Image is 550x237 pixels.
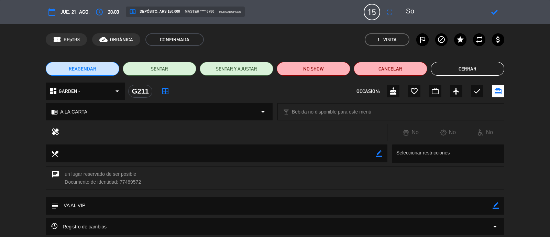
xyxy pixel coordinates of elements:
[384,6,396,18] button: fullscreen
[392,128,429,137] div: No
[108,8,119,16] span: 20:00
[59,87,80,95] span: GARDEN -
[356,87,380,95] span: OCCASION:
[494,35,502,44] i: attach_money
[51,170,59,186] i: chat
[452,87,460,95] i: airplanemode_active
[386,8,394,16] i: fullscreen
[364,4,380,20] span: 15
[51,109,58,115] i: chrome_reader_mode
[429,128,466,137] div: No
[110,36,133,44] span: ORGÁNICA
[219,10,241,14] span: mercadopago
[493,202,499,209] i: border_color
[99,35,108,44] i: cloud_done
[48,8,56,16] i: calendar_today
[46,6,58,18] button: calendar_today
[161,87,169,95] i: border_all
[123,62,196,76] button: SENTAR
[129,8,136,15] i: local_atm
[51,223,107,231] span: Registro de cambios
[46,62,119,76] button: REAGENDAR
[129,8,180,15] span: Depósito: ARS 150.000
[466,128,504,137] div: No
[46,166,504,190] div: un lugar reservado de ser posible Documento de identidad: 77489572
[418,35,427,44] i: outlined_flag
[51,128,59,137] i: healing
[145,33,204,46] span: CONFIRMADA
[292,108,371,116] span: Bebida no disponible para este menú
[475,35,483,44] i: repeat
[93,6,106,18] button: access_time
[95,8,103,16] i: access_time
[389,87,397,95] i: cake
[277,62,350,76] button: NO SHOW
[113,87,121,95] i: arrow_drop_down
[437,35,445,44] i: block
[377,36,380,44] span: 1
[128,85,152,98] div: G211
[49,87,57,95] i: dashboard
[354,62,427,76] button: Cancelar
[51,150,58,157] i: local_dining
[410,87,418,95] i: favorite_border
[200,62,273,76] button: SENTAR Y AJUSTAR
[51,202,58,209] i: subject
[60,8,90,16] span: jue. 21, ago.
[283,109,289,115] i: local_bar
[53,35,61,44] span: confirmation_number
[473,87,481,95] i: check
[259,108,267,116] i: arrow_drop_down
[376,150,382,157] i: border_color
[431,87,439,95] i: work_outline
[494,87,502,95] i: card_giftcard
[60,108,87,116] span: A LA CARTA
[69,65,96,73] span: REAGENDAR
[64,36,80,44] span: BPpTB8
[383,36,397,44] em: Visita
[491,223,499,231] i: arrow_drop_down
[456,35,464,44] i: star
[431,62,504,76] button: Cerrar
